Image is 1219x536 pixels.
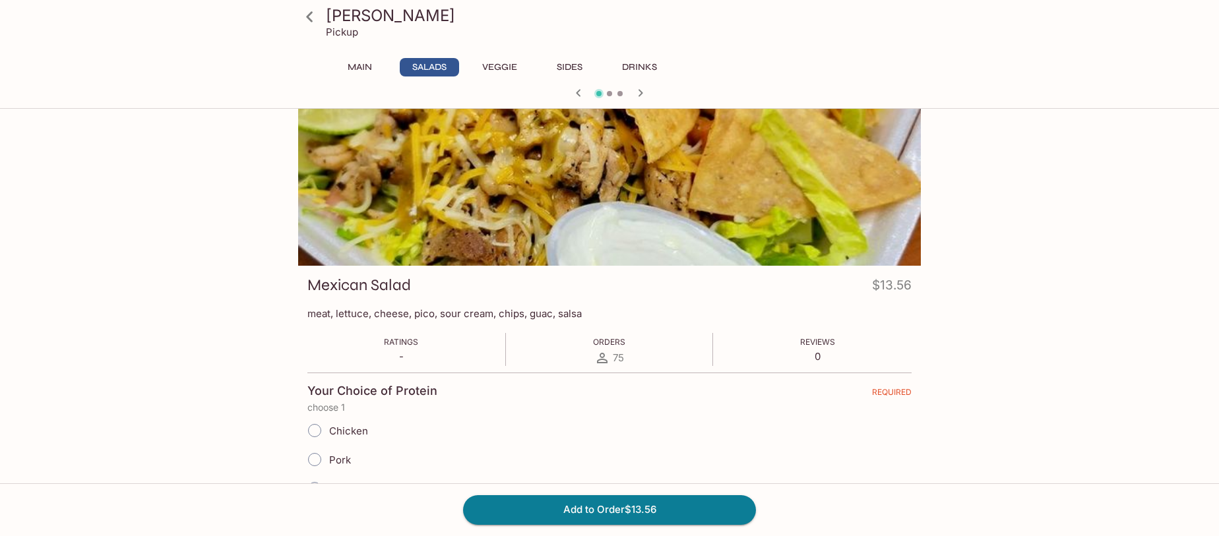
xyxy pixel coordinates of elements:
[609,58,669,76] button: Drinks
[384,337,418,347] span: Ratings
[330,58,389,76] button: Main
[872,275,912,301] h4: $13.56
[470,58,529,76] button: Veggie
[400,58,459,76] button: Salads
[463,495,756,524] button: Add to Order$13.56
[540,58,599,76] button: Sides
[872,387,912,402] span: REQUIRED
[329,454,351,466] span: Pork
[307,384,437,398] h4: Your Choice of Protein
[384,350,418,363] p: -
[326,26,358,38] p: Pickup
[326,5,916,26] h3: [PERSON_NAME]
[800,337,835,347] span: Reviews
[329,425,368,437] span: Chicken
[613,351,624,364] span: 75
[593,337,625,347] span: Orders
[329,483,349,495] span: Fish
[307,402,912,413] p: choose 1
[298,91,921,266] div: Mexican Salad
[800,350,835,363] p: 0
[307,307,912,320] p: meat, lettuce, cheese, pico, sour cream, chips, guac, salsa
[307,275,411,295] h3: Mexican Salad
